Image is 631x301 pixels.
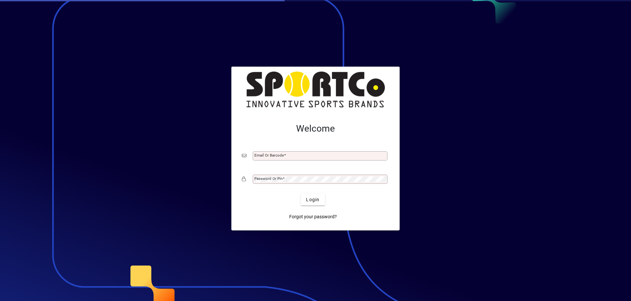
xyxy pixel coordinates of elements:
mat-label: Password or Pin [254,176,283,181]
a: Forgot your password? [287,211,339,223]
mat-label: Email or Barcode [254,153,284,158]
span: Login [306,196,319,203]
button: Login [301,194,325,205]
span: Forgot your password? [289,213,337,220]
h2: Welcome [242,123,389,134]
